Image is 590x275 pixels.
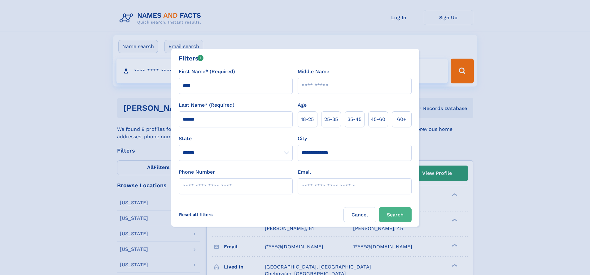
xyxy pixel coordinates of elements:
[324,116,338,123] span: 25‑35
[301,116,314,123] span: 18‑25
[298,101,307,109] label: Age
[179,68,235,75] label: First Name* (Required)
[179,135,293,142] label: State
[298,68,329,75] label: Middle Name
[397,116,406,123] span: 60+
[379,207,412,222] button: Search
[175,207,217,222] label: Reset all filters
[371,116,385,123] span: 45‑60
[298,168,311,176] label: Email
[179,101,234,109] label: Last Name* (Required)
[298,135,307,142] label: City
[179,168,215,176] label: Phone Number
[343,207,376,222] label: Cancel
[347,116,361,123] span: 35‑45
[179,54,204,63] div: Filters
